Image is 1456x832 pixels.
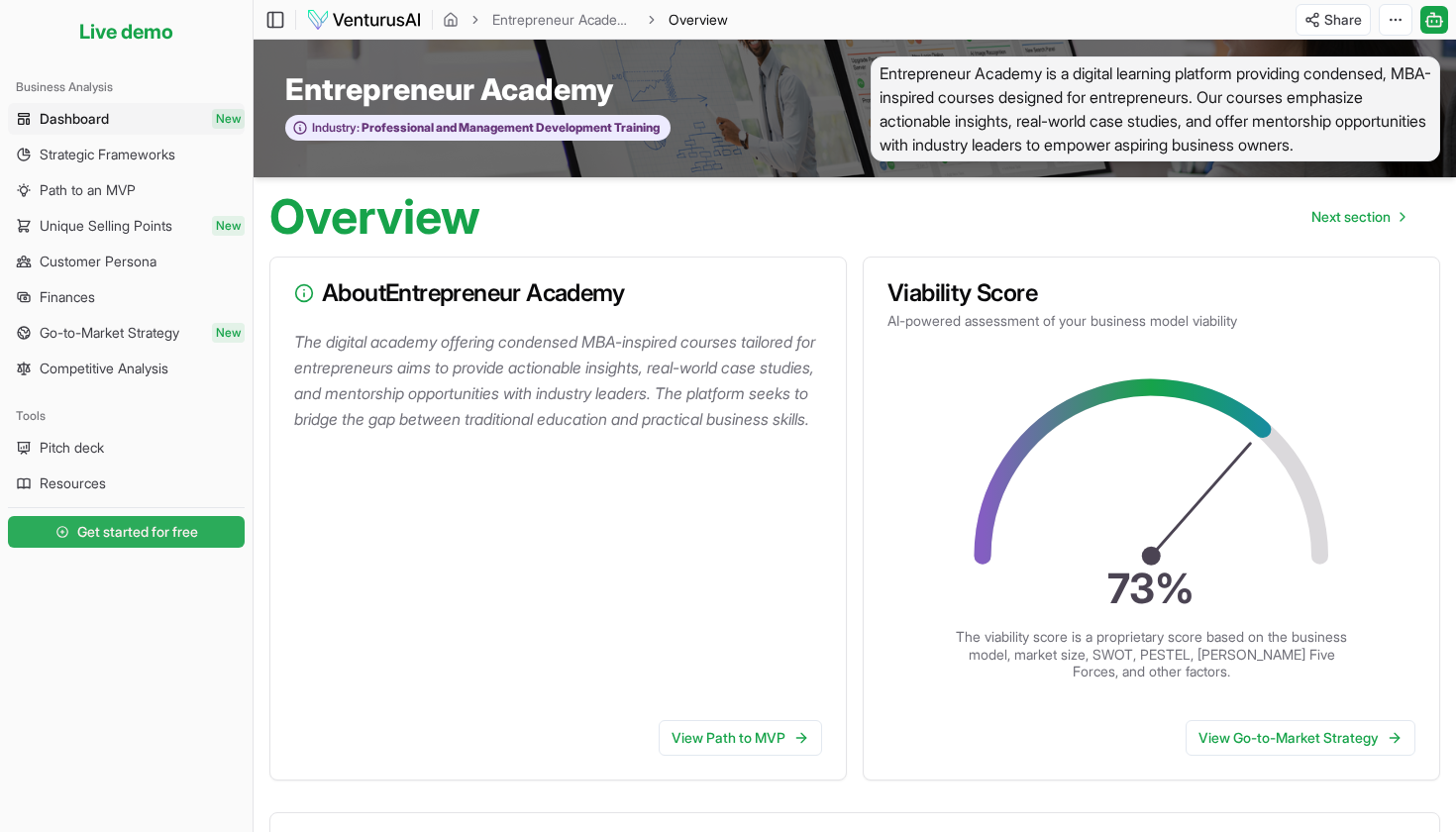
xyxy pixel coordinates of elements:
[40,438,104,458] span: Pitch deck
[8,353,245,384] a: Competitive Analysis
[443,10,728,30] nav: breadcrumb
[954,628,1350,680] p: The viability score is a proprietary score based on the business model, market size, SWOT, PESTEL...
[77,522,198,542] span: Get started for free
[306,8,422,32] img: logo
[212,109,245,129] span: New
[8,174,245,206] a: Path to an MVP
[8,400,245,432] div: Tools
[40,180,136,200] span: Path to an MVP
[40,323,179,343] span: Go-to-Market Strategy
[8,468,245,499] a: Resources
[40,252,156,271] span: Customer Persona
[312,120,360,136] span: Industry:
[887,281,1415,305] h3: Viability Score
[212,323,245,343] span: New
[40,473,106,493] span: Resources
[8,516,245,548] button: Get started for free
[492,10,635,30] a: Entrepreneur Academy
[40,109,109,129] span: Dashboard
[294,281,822,305] h3: About Entrepreneur Academy
[1296,197,1420,237] nav: pagination
[659,720,822,756] a: View Path to MVP
[8,432,245,464] a: Pitch deck
[8,71,245,103] div: Business Analysis
[294,329,830,432] p: The digital academy offering condensed MBA-inspired courses tailored for entrepreneurs aims to pr...
[8,139,245,170] a: Strategic Frameworks
[285,115,671,142] button: Industry:Professional and Management Development Training
[1311,207,1391,227] span: Next section
[8,246,245,277] a: Customer Persona
[360,120,660,136] span: Professional and Management Development Training
[8,317,245,349] a: Go-to-Market StrategyNew
[285,71,613,107] span: Entrepreneur Academy
[1186,720,1415,756] a: View Go-to-Market Strategy
[669,10,728,30] span: Overview
[1296,197,1420,237] a: Go to next page
[40,145,175,164] span: Strategic Frameworks
[1108,564,1196,613] text: 73 %
[871,56,1440,161] span: Entrepreneur Academy is a digital learning platform providing condensed, MBA-inspired courses des...
[887,311,1415,331] p: AI-powered assessment of your business model viability
[40,287,95,307] span: Finances
[269,193,480,241] h1: Overview
[8,512,245,552] a: Get started for free
[40,216,172,236] span: Unique Selling Points
[8,210,245,242] a: Unique Selling PointsNew
[1296,4,1371,36] button: Share
[40,359,168,378] span: Competitive Analysis
[212,216,245,236] span: New
[8,103,245,135] a: DashboardNew
[8,281,245,313] a: Finances
[1324,10,1362,30] span: Share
